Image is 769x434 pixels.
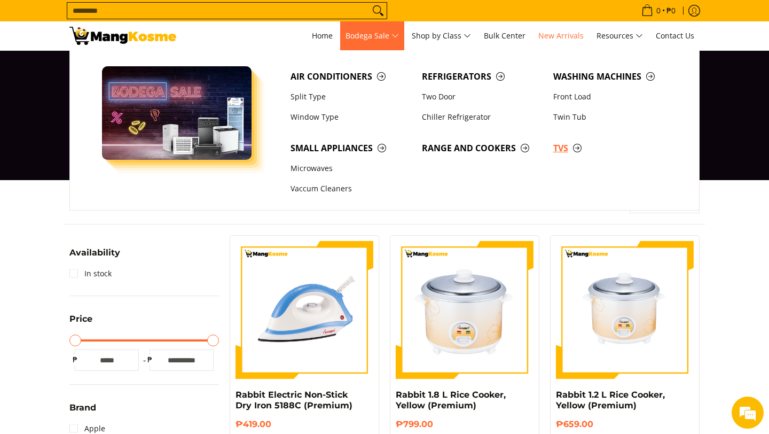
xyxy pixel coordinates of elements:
button: Search [370,3,387,19]
span: ₱ [144,354,155,365]
a: Air Conditioners [285,66,417,87]
span: New Arrivals [538,30,584,41]
a: Bodega Sale [340,21,404,50]
h6: ₱659.00 [556,419,694,430]
a: Refrigerators [417,66,548,87]
a: Rabbit 1.8 L Rice Cooker, Yellow (Premium) [396,390,506,410]
nav: Main Menu [187,21,700,50]
span: Bulk Center [484,30,525,41]
a: Vaccum Cleaners [285,179,417,199]
div: Minimize live chat window [175,5,201,31]
summary: Open [69,249,120,265]
a: In stock [69,265,112,282]
a: Range and Cookers [417,138,548,158]
a: Microwaves [285,158,417,179]
a: Resources [591,21,648,50]
a: Front Load [548,87,679,107]
a: TVs [548,138,679,158]
a: Washing Machines [548,66,679,87]
span: Price [69,315,92,323]
span: Air Conditioners [291,70,411,83]
h6: ₱799.00 [396,419,533,430]
a: Contact Us [650,21,700,50]
span: ₱ [69,354,80,365]
a: Two Door [417,87,548,107]
span: Home [312,30,333,41]
span: 0 [655,7,662,14]
a: Bulk Center [478,21,531,50]
a: Small Appliances [285,138,417,158]
a: Window Type [285,107,417,127]
a: Rabbit 1.2 L Rice Cooker, Yellow (Premium) [556,390,665,410]
span: Washing Machines [553,70,674,83]
a: Split Type [285,87,417,107]
summary: Open [69,315,92,331]
img: Bodega Sale [102,66,252,160]
span: TVs [553,142,674,155]
img: rabbit-1.2-liter-rice-cooker-yellow-full-view-mang-kosme [556,241,694,379]
span: Bodega Sale [346,29,399,43]
span: Brand [69,404,96,412]
span: • [638,5,679,17]
a: Chiller Refrigerator [417,107,548,127]
span: Contact Us [656,30,694,41]
textarea: Type your message and hit 'Enter' [5,292,203,329]
a: Twin Tub [548,107,679,127]
a: New Arrivals [533,21,589,50]
span: Refrigerators [422,70,543,83]
span: Resources [597,29,643,43]
span: Range and Cookers [422,142,543,155]
div: Chat with us now [56,60,179,74]
a: Shop by Class [406,21,476,50]
span: Availability [69,249,120,257]
span: Shop by Class [412,29,471,43]
summary: Open [69,404,96,420]
img: New Arrivals: Fresh Release from The Premium Brands l Mang Kosme [69,27,176,45]
img: https://mangkosme.com/products/rabbit-electric-non-stick-dry-iron-5188c-class-a [236,241,373,379]
a: Home [307,21,338,50]
img: https://mangkosme.com/products/rabbit-1-8-l-rice-cooker-yellow-class-a [396,241,533,379]
span: Small Appliances [291,142,411,155]
span: ₱0 [665,7,677,14]
h6: ₱419.00 [236,419,373,430]
a: Rabbit Electric Non-Stick Dry Iron 5188C (Premium) [236,390,352,410]
span: We're online! [62,135,147,243]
